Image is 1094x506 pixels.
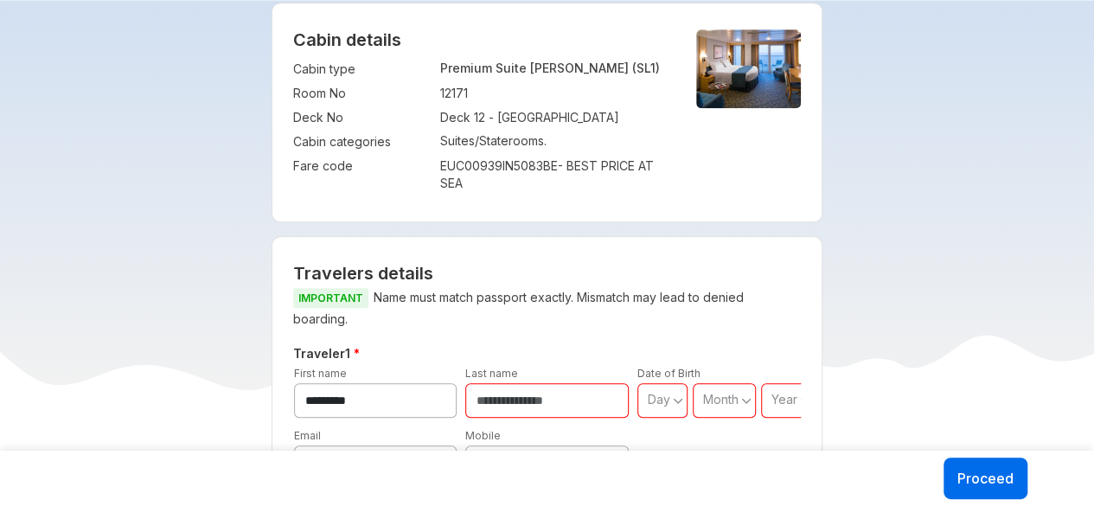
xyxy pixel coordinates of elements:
td: : [432,81,440,106]
h4: Cabin details [293,29,802,50]
label: Email [294,429,321,442]
td: Room No [293,81,432,106]
td: : [432,130,440,154]
label: Mobile [465,429,501,442]
td: Fare code [293,154,432,195]
svg: angle down [741,392,752,409]
h5: Traveler 1 [290,343,805,364]
td: 12171 [440,81,668,106]
label: Date of Birth [637,367,701,380]
td: Cabin categories [293,130,432,154]
td: : [432,154,440,195]
label: Last name [465,367,518,380]
td: Deck No [293,106,432,130]
label: First name [294,367,347,380]
span: Month [703,392,739,407]
span: Year [771,392,797,407]
svg: angle down [673,392,683,409]
div: EUC00939IN5083BE - BEST PRICE AT SEA [440,157,668,192]
span: (SL1) [632,61,660,75]
td: : [432,106,440,130]
span: IMPORTANT [293,288,368,308]
p: Name must match passport exactly. Mismatch may lead to denied boarding. [293,287,802,330]
p: Suites/Staterooms. [440,133,668,148]
td: : [432,57,440,81]
button: Proceed [944,458,1027,499]
span: Day [648,392,670,407]
h2: Travelers details [293,263,802,284]
td: Cabin type [293,57,432,81]
p: Premium Suite [PERSON_NAME] [440,61,668,75]
svg: angle down [800,392,810,409]
td: Deck 12 - [GEOGRAPHIC_DATA] [440,106,668,130]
